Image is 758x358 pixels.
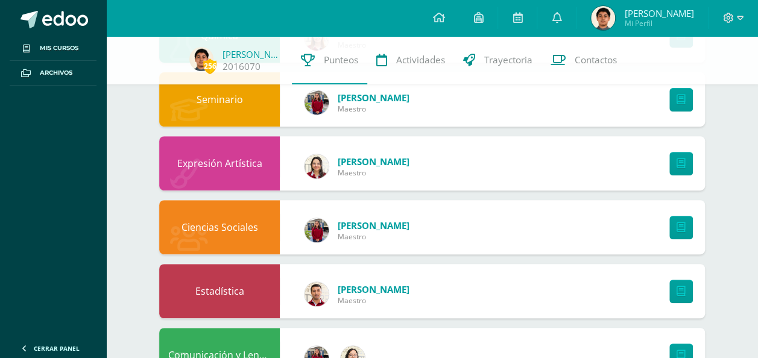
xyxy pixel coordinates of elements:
img: e1f0730b59be0d440f55fb027c9eff26.png [305,218,329,242]
img: d5477ca1a3f189a885c1b57d1d09bc4b.png [189,47,213,71]
span: Mis cursos [40,43,78,53]
a: [PERSON_NAME] [338,92,409,104]
a: Punteos [292,36,367,84]
a: Trayectoria [454,36,542,84]
a: Actividades [367,36,454,84]
div: Expresión Artística [159,136,280,190]
img: e1f0730b59be0d440f55fb027c9eff26.png [305,90,329,115]
a: Contactos [542,36,626,84]
a: [PERSON_NAME] [223,48,283,60]
div: Seminario [159,72,280,127]
span: Punteos [324,54,358,66]
img: d5477ca1a3f189a885c1b57d1d09bc4b.png [591,6,615,30]
span: Mi Perfil [624,18,693,28]
a: Mis cursos [10,36,96,61]
div: Estadística [159,264,280,318]
span: Maestro [338,104,409,114]
a: [PERSON_NAME] [338,283,409,295]
span: Contactos [575,54,617,66]
span: Maestro [338,168,409,178]
span: 256 [203,58,216,74]
span: Maestro [338,231,409,242]
a: Archivos [10,61,96,86]
a: [PERSON_NAME] [338,155,409,168]
span: Actividades [396,54,445,66]
span: Trayectoria [484,54,532,66]
div: Ciencias Sociales [159,200,280,254]
a: 2016070 [223,60,261,73]
img: 8967023db232ea363fa53c906190b046.png [305,282,329,306]
span: Maestro [338,295,409,306]
span: [PERSON_NAME] [624,7,693,19]
a: [PERSON_NAME] [338,219,409,231]
img: 08cdfe488ee6e762f49c3a355c2599e7.png [305,154,329,178]
span: Archivos [40,68,72,78]
span: Cerrar panel [34,344,80,353]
